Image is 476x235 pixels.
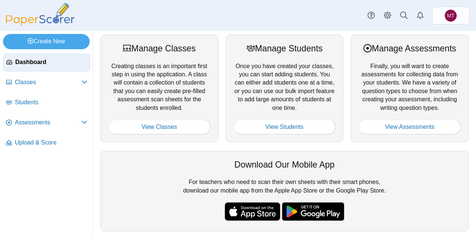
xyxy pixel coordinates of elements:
[15,118,81,127] span: Assessments
[351,35,469,142] div: Finally, you will want to create assessments for collecting data from your students. We have a va...
[3,20,77,27] a: PaperScorer
[432,7,469,25] a: Melody Taylor
[445,10,457,22] span: Melody Taylor
[226,35,344,142] div: Once you have created your classes, you can start adding students. You can either add students on...
[282,202,344,221] img: google-play-badge.png
[100,151,469,231] div: For teachers who need to scan their own sheets with their smart phones, download our mobile app f...
[3,74,90,92] a: Classes
[15,139,87,147] span: Upload & Score
[108,159,461,171] div: Download Our Mobile App
[225,202,280,221] img: apple-store-badge.svg
[234,42,336,54] div: Manage Students
[15,58,87,66] span: Dashboard
[108,42,210,54] div: Manage Classes
[447,13,454,18] span: Melody Taylor
[234,120,336,134] a: View Students
[15,78,81,86] span: Classes
[358,120,461,134] a: View Assessments
[3,114,90,132] a: Assessments
[108,120,210,134] a: View Classes
[3,94,90,112] a: Students
[3,3,77,26] img: PaperScorer
[3,54,90,72] a: Dashboard
[3,134,90,152] a: Upload & Score
[3,34,90,49] a: Create New
[412,7,428,24] a: Alerts
[100,35,218,142] div: Creating classes is an important first step in using the application. A class will contain a coll...
[15,98,87,107] span: Students
[358,42,461,54] div: Manage Assessments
